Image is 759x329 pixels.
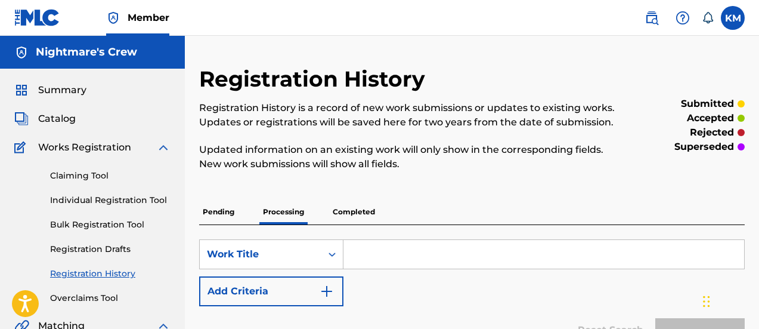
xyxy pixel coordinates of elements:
[721,6,745,30] div: User Menu
[690,125,734,140] p: rejected
[259,199,308,225] p: Processing
[50,292,171,305] a: Overclaims Tool
[106,11,120,25] img: Top Rightsholder
[699,272,759,329] iframe: Chat Widget
[320,284,334,299] img: 9d2ae6d4665cec9f34b9.svg
[207,247,314,262] div: Work Title
[199,66,431,93] h2: Registration History
[14,140,30,155] img: Works Registration
[676,11,690,25] img: help
[687,111,734,125] p: accepted
[36,45,137,59] h5: Nightmare's Crew
[14,45,29,60] img: Accounts
[199,101,619,130] p: Registration History is a record of new work submissions or updates to existing works. Updates or...
[50,267,171,280] a: Registration History
[156,140,171,155] img: expand
[50,219,171,231] a: Bulk Registration Tool
[14,112,76,126] a: CatalogCatalog
[38,112,76,126] span: Catalog
[645,11,659,25] img: search
[726,186,759,282] iframe: Resource Center
[703,284,710,319] div: Drag
[50,170,171,182] a: Claiming Tool
[14,83,29,97] img: Summary
[14,83,86,97] a: SummarySummary
[199,143,619,171] p: Updated information on an existing work will only show in the corresponding fields. New work subm...
[14,112,29,126] img: Catalog
[681,97,734,111] p: submitted
[38,83,86,97] span: Summary
[199,276,343,306] button: Add Criteria
[329,199,379,225] p: Completed
[50,243,171,256] a: Registration Drafts
[702,12,714,24] div: Notifications
[38,140,131,155] span: Works Registration
[14,9,60,26] img: MLC Logo
[50,194,171,207] a: Individual Registration Tool
[640,6,664,30] a: Public Search
[674,140,734,154] p: superseded
[128,11,169,24] span: Member
[199,199,238,225] p: Pending
[671,6,695,30] div: Help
